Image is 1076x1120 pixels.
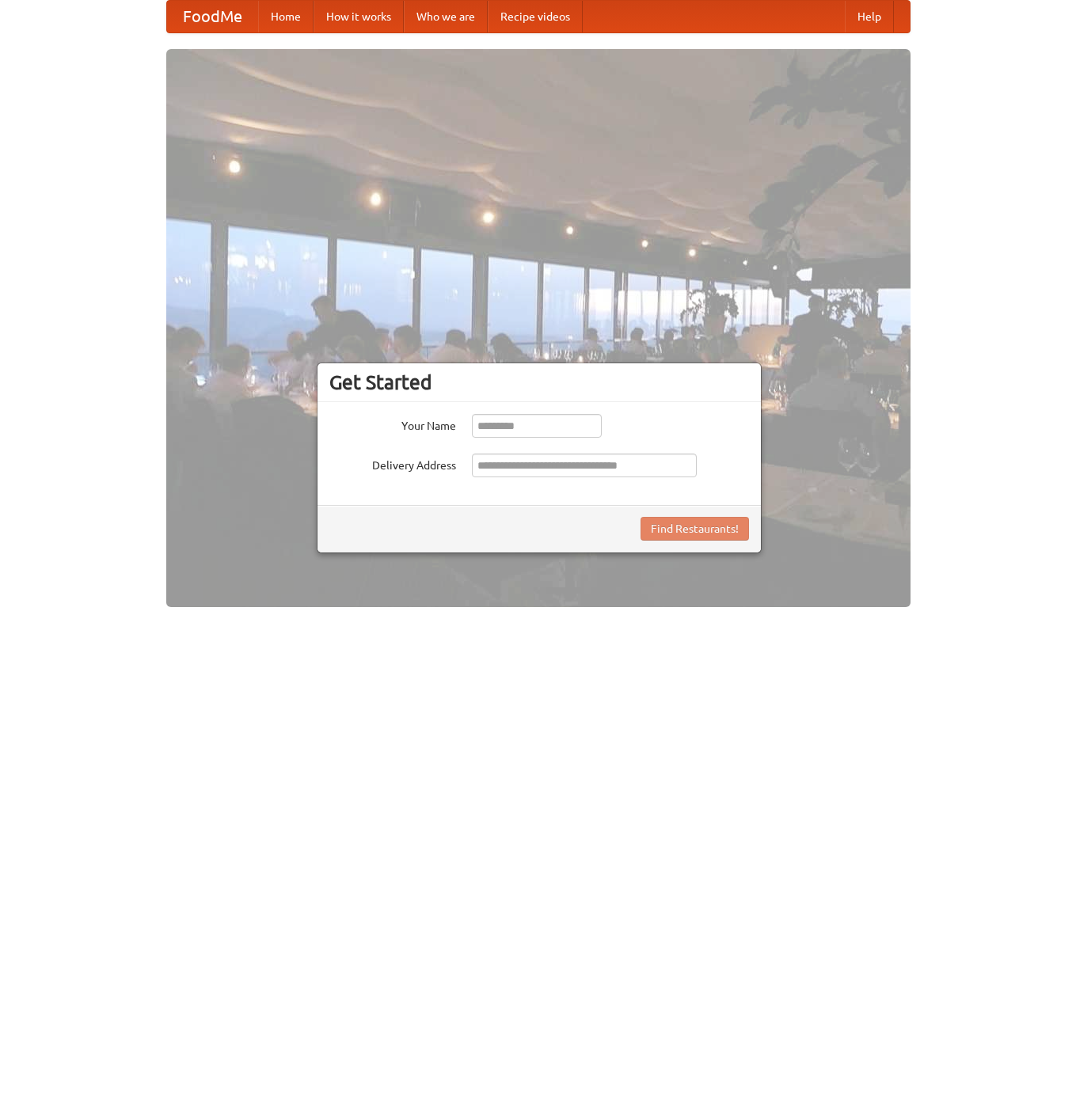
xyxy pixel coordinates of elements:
[329,370,749,394] h3: Get Started
[329,454,456,473] label: Delivery Address
[641,517,749,541] button: Find Restaurants!
[258,1,314,32] a: Home
[167,1,258,32] a: FoodMe
[404,1,488,32] a: Who we are
[314,1,404,32] a: How it works
[329,414,456,434] label: Your Name
[488,1,583,32] a: Recipe videos
[845,1,894,32] a: Help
